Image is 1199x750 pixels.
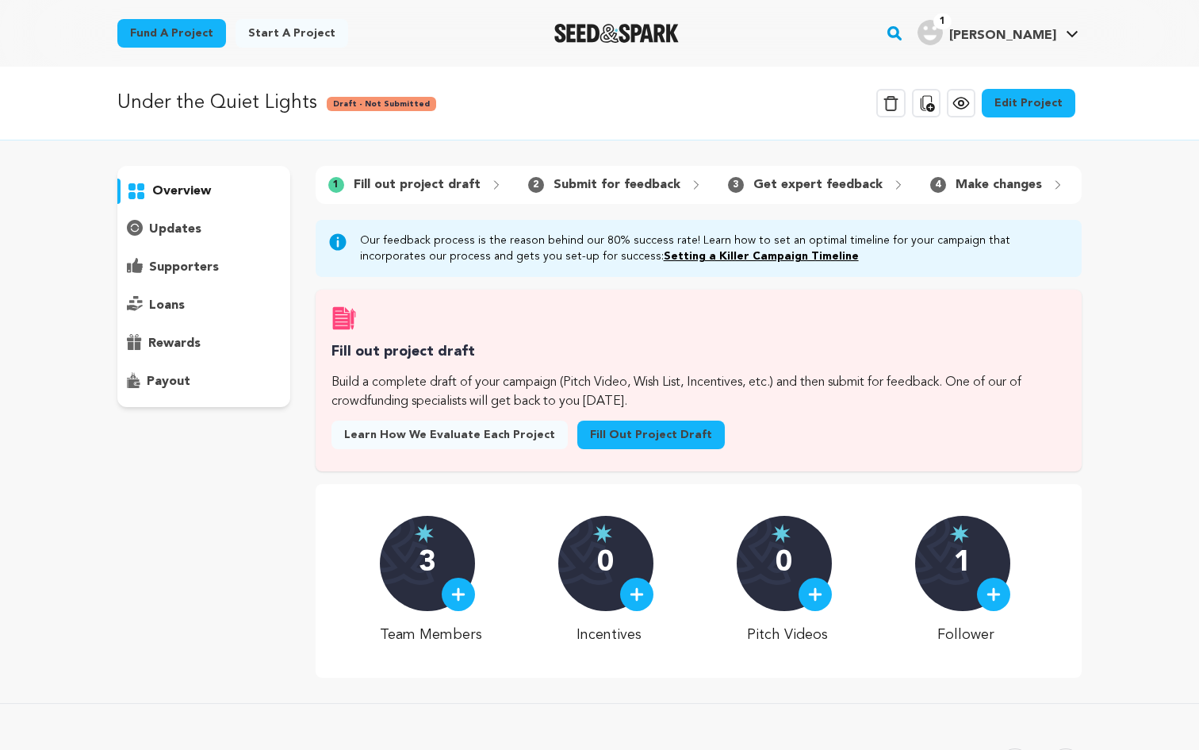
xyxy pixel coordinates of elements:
[728,177,744,193] span: 3
[577,421,725,449] a: Fill out project draft
[915,624,1017,646] p: Follower
[554,24,679,43] img: Seed&Spark Logo Dark Mode
[152,182,211,201] p: overview
[914,17,1082,50] span: Matthew S.'s Profile
[808,587,822,602] img: plus.svg
[954,548,971,579] p: 1
[956,175,1042,194] p: Make changes
[554,24,679,43] a: Seed&Spark Homepage
[554,175,680,194] p: Submit for feedback
[354,175,481,194] p: Fill out project draft
[930,177,946,193] span: 4
[148,334,201,353] p: rewards
[236,19,348,48] a: Start a project
[149,220,201,239] p: updates
[986,587,1001,602] img: plus.svg
[419,548,435,579] p: 3
[630,587,644,602] img: plus.svg
[664,251,859,262] a: Setting a Killer Campaign Timeline
[753,175,883,194] p: Get expert feedback
[558,624,661,646] p: Incentives
[147,372,190,391] p: payout
[117,369,290,394] button: payout
[149,296,185,315] p: loans
[982,89,1075,117] a: Edit Project
[331,421,568,449] a: Learn how we evaluate each project
[776,548,792,579] p: 0
[117,255,290,280] button: supporters
[331,373,1066,411] p: Build a complete draft of your campaign (Pitch Video, Wish List, Incentives, etc.) and then submi...
[917,20,1056,45] div: Matthew S.'s Profile
[328,177,344,193] span: 1
[117,217,290,242] button: updates
[914,17,1082,45] a: Matthew S.'s Profile
[360,233,1069,264] p: Our feedback process is the reason behind our 80% success rate! Learn how to set an optimal timel...
[117,89,317,117] p: Under the Quiet Lights
[117,179,290,204] button: overview
[528,177,544,193] span: 2
[331,340,1066,363] h3: Fill out project draft
[917,20,943,45] img: user.png
[949,29,1056,42] span: [PERSON_NAME]
[149,258,219,277] p: supporters
[327,97,436,111] span: Draft - Not Submitted
[737,624,839,646] p: Pitch Videos
[117,293,290,318] button: loans
[451,587,465,602] img: plus.svg
[344,427,555,443] span: Learn how we evaluate each project
[597,548,614,579] p: 0
[117,331,290,356] button: rewards
[380,624,482,646] p: Team Members
[117,19,226,48] a: Fund a project
[933,13,952,29] span: 1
